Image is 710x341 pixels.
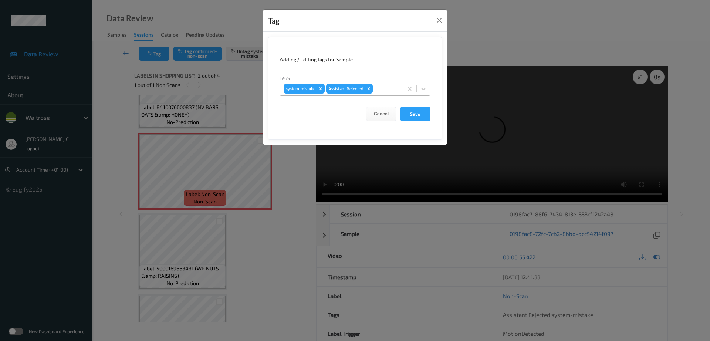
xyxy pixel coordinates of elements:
button: Close [434,15,444,26]
div: system-mistake [284,84,317,94]
div: Tag [268,15,280,27]
div: Remove Assistant Rejected [365,84,373,94]
div: Remove system-mistake [317,84,325,94]
label: Tags [280,75,290,81]
div: Adding / Editing tags for Sample [280,56,430,63]
button: Save [400,107,430,121]
button: Cancel [366,107,396,121]
div: Assistant Rejected [326,84,365,94]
